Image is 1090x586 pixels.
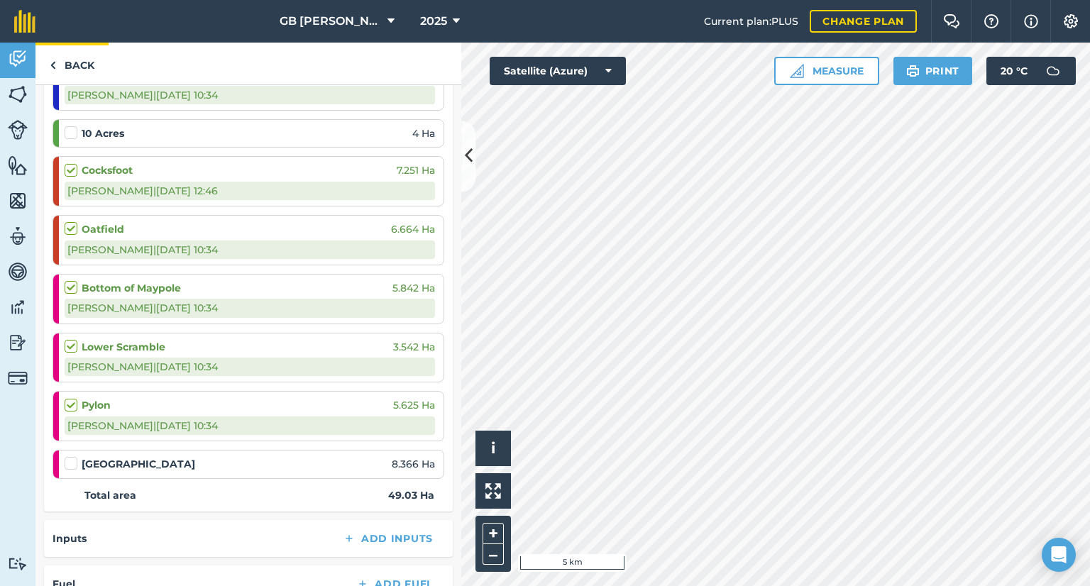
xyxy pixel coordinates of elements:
[82,280,181,296] strong: Bottom of Maypole
[50,57,56,74] img: svg+xml;base64,PHN2ZyB4bWxucz0iaHR0cDovL3d3dy53My5vcmcvMjAwMC9zdmciIHdpZHRoPSI5IiBoZWlnaHQ9IjI0Ii...
[397,162,435,178] span: 7.251 Ha
[8,297,28,318] img: svg+xml;base64,PD94bWwgdmVyc2lvbj0iMS4wIiBlbmNvZGluZz0idXRmLTgiPz4KPCEtLSBHZW5lcmF0b3I6IEFkb2JlIE...
[82,397,111,413] strong: Pylon
[8,368,28,388] img: svg+xml;base64,PD94bWwgdmVyc2lvbj0iMS4wIiBlbmNvZGluZz0idXRmLTgiPz4KPCEtLSBHZW5lcmF0b3I6IEFkb2JlIE...
[82,339,165,355] strong: Lower Scramble
[82,126,124,141] strong: 10 Acres
[774,57,879,85] button: Measure
[82,221,124,237] strong: Oatfield
[393,397,435,413] span: 5.625 Ha
[491,439,495,457] span: i
[84,487,136,503] strong: Total area
[483,523,504,544] button: +
[8,261,28,282] img: svg+xml;base64,PD94bWwgdmVyc2lvbj0iMS4wIiBlbmNvZGluZz0idXRmLTgiPz4KPCEtLSBHZW5lcmF0b3I6IEFkb2JlIE...
[8,155,28,176] img: svg+xml;base64,PHN2ZyB4bWxucz0iaHR0cDovL3d3dy53My5vcmcvMjAwMC9zdmciIHdpZHRoPSI1NiIgaGVpZ2h0PSI2MC...
[906,62,920,79] img: svg+xml;base64,PHN2ZyB4bWxucz0iaHR0cDovL3d3dy53My5vcmcvMjAwMC9zdmciIHdpZHRoPSIxOSIgaGVpZ2h0PSIyNC...
[1062,14,1079,28] img: A cog icon
[65,416,435,435] div: [PERSON_NAME] | [DATE] 10:34
[53,531,87,546] h4: Inputs
[65,241,435,259] div: [PERSON_NAME] | [DATE] 10:34
[388,487,434,503] strong: 49.03 Ha
[943,14,960,28] img: Two speech bubbles overlapping with the left bubble in the forefront
[475,431,511,466] button: i
[490,57,626,85] button: Satellite (Azure)
[790,64,804,78] img: Ruler icon
[391,221,435,237] span: 6.664 Ha
[65,358,435,376] div: [PERSON_NAME] | [DATE] 10:34
[393,339,435,355] span: 3.542 Ha
[1042,538,1076,572] div: Open Intercom Messenger
[82,456,195,472] strong: [GEOGRAPHIC_DATA]
[420,13,447,30] span: 2025
[65,86,435,104] div: [PERSON_NAME] | [DATE] 10:34
[35,43,109,84] a: Back
[810,10,917,33] a: Change plan
[8,120,28,140] img: svg+xml;base64,PD94bWwgdmVyc2lvbj0iMS4wIiBlbmNvZGluZz0idXRmLTgiPz4KPCEtLSBHZW5lcmF0b3I6IEFkb2JlIE...
[65,182,435,200] div: [PERSON_NAME] | [DATE] 12:46
[8,226,28,247] img: svg+xml;base64,PD94bWwgdmVyc2lvbj0iMS4wIiBlbmNvZGluZz0idXRmLTgiPz4KPCEtLSBHZW5lcmF0b3I6IEFkb2JlIE...
[483,544,504,565] button: –
[893,57,973,85] button: Print
[485,483,501,499] img: Four arrows, one pointing top left, one top right, one bottom right and the last bottom left
[1039,57,1067,85] img: svg+xml;base64,PD94bWwgdmVyc2lvbj0iMS4wIiBlbmNvZGluZz0idXRmLTgiPz4KPCEtLSBHZW5lcmF0b3I6IEFkb2JlIE...
[983,14,1000,28] img: A question mark icon
[8,84,28,105] img: svg+xml;base64,PHN2ZyB4bWxucz0iaHR0cDovL3d3dy53My5vcmcvMjAwMC9zdmciIHdpZHRoPSI1NiIgaGVpZ2h0PSI2MC...
[82,162,133,178] strong: Cocksfoot
[8,557,28,570] img: svg+xml;base64,PD94bWwgdmVyc2lvbj0iMS4wIiBlbmNvZGluZz0idXRmLTgiPz4KPCEtLSBHZW5lcmF0b3I6IEFkb2JlIE...
[412,126,435,141] span: 4 Ha
[986,57,1076,85] button: 20 °C
[280,13,382,30] span: GB [PERSON_NAME] Farms
[14,10,35,33] img: fieldmargin Logo
[65,299,435,317] div: [PERSON_NAME] | [DATE] 10:34
[8,332,28,353] img: svg+xml;base64,PD94bWwgdmVyc2lvbj0iMS4wIiBlbmNvZGluZz0idXRmLTgiPz4KPCEtLSBHZW5lcmF0b3I6IEFkb2JlIE...
[8,190,28,211] img: svg+xml;base64,PHN2ZyB4bWxucz0iaHR0cDovL3d3dy53My5vcmcvMjAwMC9zdmciIHdpZHRoPSI1NiIgaGVpZ2h0PSI2MC...
[1001,57,1028,85] span: 20 ° C
[704,13,798,29] span: Current plan : PLUS
[392,280,435,296] span: 5.842 Ha
[8,48,28,70] img: svg+xml;base64,PD94bWwgdmVyc2lvbj0iMS4wIiBlbmNvZGluZz0idXRmLTgiPz4KPCEtLSBHZW5lcmF0b3I6IEFkb2JlIE...
[1024,13,1038,30] img: svg+xml;base64,PHN2ZyB4bWxucz0iaHR0cDovL3d3dy53My5vcmcvMjAwMC9zdmciIHdpZHRoPSIxNyIgaGVpZ2h0PSIxNy...
[392,456,435,472] span: 8.366 Ha
[331,529,444,548] button: Add Inputs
